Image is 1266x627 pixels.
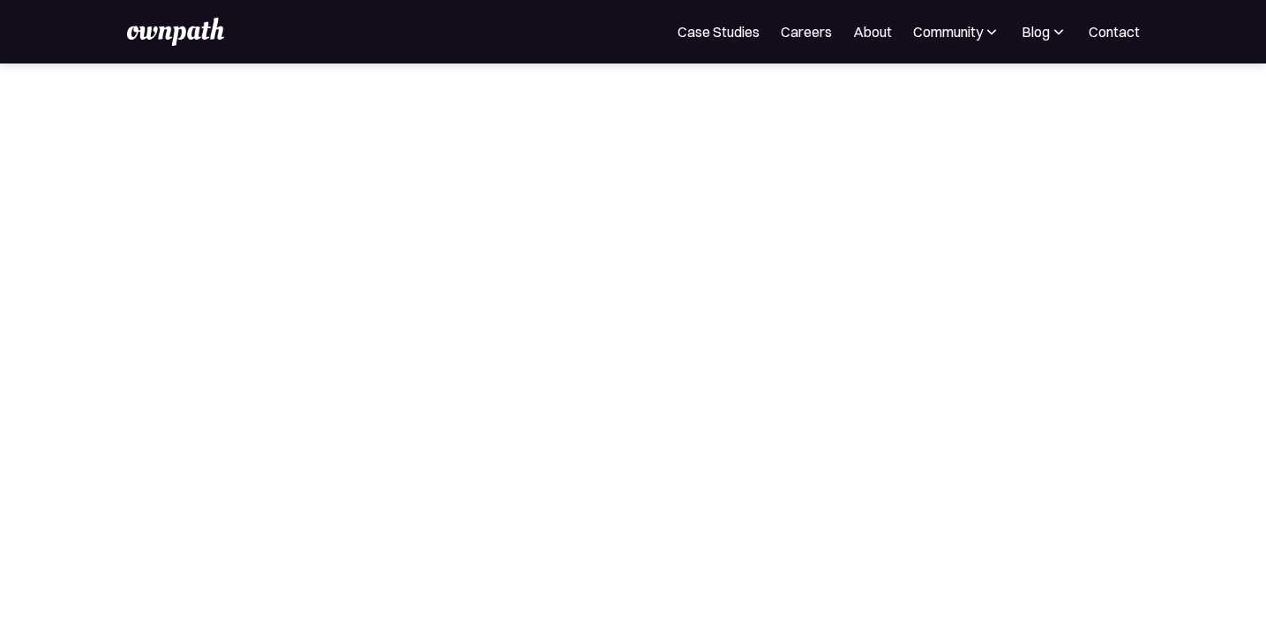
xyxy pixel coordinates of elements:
[1022,21,1050,42] div: Blog
[913,21,1000,42] div: Community
[678,21,760,42] a: Case Studies
[1089,21,1140,42] a: Contact
[1022,21,1067,42] div: Blog
[913,21,983,42] div: Community
[781,21,832,42] a: Careers
[853,21,892,42] a: About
